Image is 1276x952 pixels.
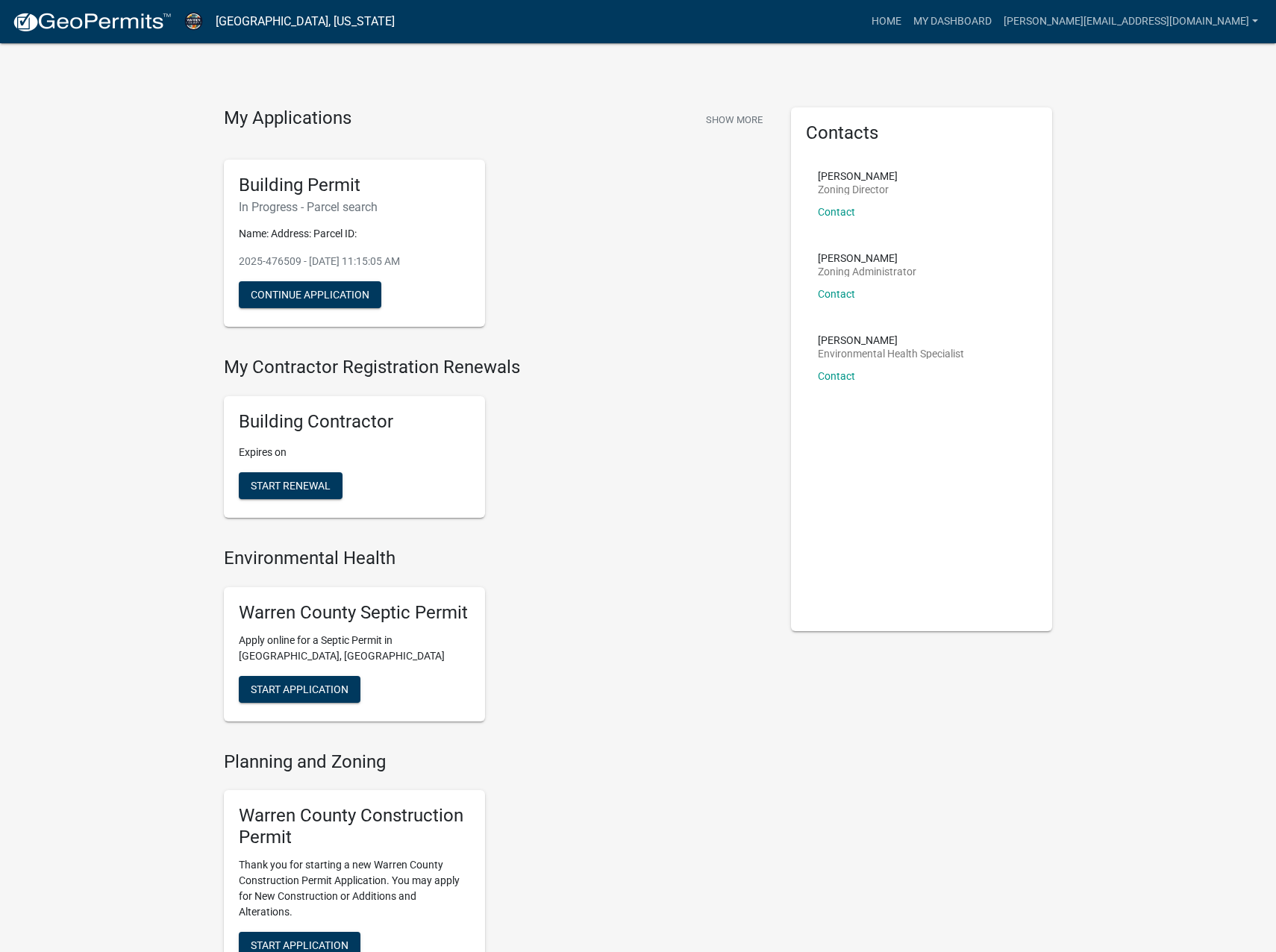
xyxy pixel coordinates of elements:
[700,107,769,132] button: Show More
[224,107,351,130] h4: My Applications
[239,805,470,848] h5: Warren County Construction Permit
[239,602,470,624] h5: Warren County Septic Permit
[239,445,470,460] p: Expires on
[251,683,348,695] span: Start Application
[907,7,998,36] a: My Dashboard
[216,9,395,34] a: [GEOGRAPHIC_DATA], [US_STATE]
[239,472,343,499] button: Start Renewal
[806,122,1037,144] h5: Contacts
[239,254,470,269] p: 2025-476509 - [DATE] 11:15:05 AM
[184,11,204,31] img: Warren County, Iowa
[239,676,360,703] button: Start Application
[818,253,916,263] p: [PERSON_NAME]
[251,939,348,951] span: Start Application
[818,370,855,382] a: Contact
[866,7,907,36] a: Home
[224,357,769,530] wm-registration-list-section: My Contractor Registration Renewals
[239,200,470,214] h6: In Progress - Parcel search
[239,857,470,920] p: Thank you for starting a new Warren County Construction Permit Application. You may apply for New...
[239,411,470,433] h5: Building Contractor
[251,480,331,492] span: Start Renewal
[224,548,769,569] h4: Environmental Health
[818,288,855,300] a: Contact
[239,633,470,664] p: Apply online for a Septic Permit in [GEOGRAPHIC_DATA], [GEOGRAPHIC_DATA]
[224,357,769,378] h4: My Contractor Registration Renewals
[818,171,898,181] p: [PERSON_NAME]
[998,7,1264,36] a: [PERSON_NAME][EMAIL_ADDRESS][DOMAIN_NAME]
[818,206,855,218] a: Contact
[239,226,470,242] p: Name: Address: Parcel ID:
[818,335,964,345] p: [PERSON_NAME]
[818,184,898,195] p: Zoning Director
[239,281,381,308] button: Continue Application
[818,266,916,277] p: Zoning Administrator
[239,175,470,196] h5: Building Permit
[818,348,964,359] p: Environmental Health Specialist
[224,751,769,773] h4: Planning and Zoning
